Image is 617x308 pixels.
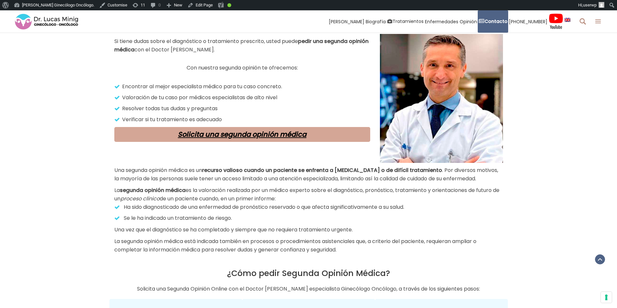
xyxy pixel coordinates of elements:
[114,64,370,72] p: Con nuestra segunda opinión te ofrecemos:
[460,18,477,25] span: Opinión
[548,10,564,33] a: Videos Youtube Ginecología
[328,10,365,33] a: [PERSON_NAME]
[114,186,503,203] p: La es la valoración realizada por un médico experto sobre el diagnóstico, pronóstico, tratamiento...
[114,269,503,278] h2: ¿Cómo pedir Segunda Opinión Médica?
[425,18,458,25] span: Enfermedades
[583,3,597,7] span: userwp
[114,237,503,254] p: La segunda opinión médica está indicada también en procesos o procedimientos asistenciales que, a...
[424,10,459,33] a: Enfermedades
[509,18,547,25] span: [PHONE_NUMBER]
[365,10,386,33] a: Biografía
[118,203,503,211] p: Ha sido diagnosticado de una enfermedad de pronóstico reservado o que afecta significativamente a...
[227,3,231,7] div: Good
[393,18,424,25] span: Tratamientos
[564,10,571,33] a: language english
[117,104,370,113] p: Resolver todas tus dudas y preguntas
[120,195,160,202] em: proceso clínico
[202,166,442,174] b: recurso valioso cuando un paciente se enfrenta a [MEDICAL_DATA] o de difícil tratamiento
[549,13,563,29] img: Videos Youtube Ginecología
[478,10,508,33] a: Contacto
[329,18,364,25] span: [PERSON_NAME]
[178,130,306,139] a: Solicita una segunda opinión médica
[485,18,508,25] strong: Contacto
[118,214,503,222] p: Se le ha indicado un tratamiento de riesgo.
[366,18,386,25] span: Biografía
[114,37,370,54] p: Si tiene dudas sobre el diagnóstico o tratamiento prescrito, usted puede con el Doctor [PERSON_NA...
[114,166,503,183] p: Una segunda opinión médica es un . Por diversos motivos, la mayoría de las personas suele tener u...
[117,82,370,91] p: Encontrar al mejor especialista médico para tu caso concreto.
[601,292,612,303] button: Sus preferencias de consentimiento para tecnologías de seguimiento
[114,226,503,234] p: Una vez que el diagnóstico se ha completado y siempre que no requiera tratamiento urgente.
[117,115,370,124] p: Verificar si tu tratamiento es adecuado
[508,10,548,33] a: [PHONE_NUMBER]
[386,10,424,33] a: Tratamientos
[117,93,370,102] p: Valoración de tu caso por médicos especialistas de alto nivel
[565,18,570,22] img: language english
[459,10,478,33] a: Opinión
[120,186,186,194] strong: segunda opinión médica
[114,285,503,293] p: Solicita una Segunda Opinión Online con el Doctor [PERSON_NAME] especialista Ginecólogo Oncólogo,...
[380,34,503,163] img: Segunda Opinión Medica Dr Lucas MInig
